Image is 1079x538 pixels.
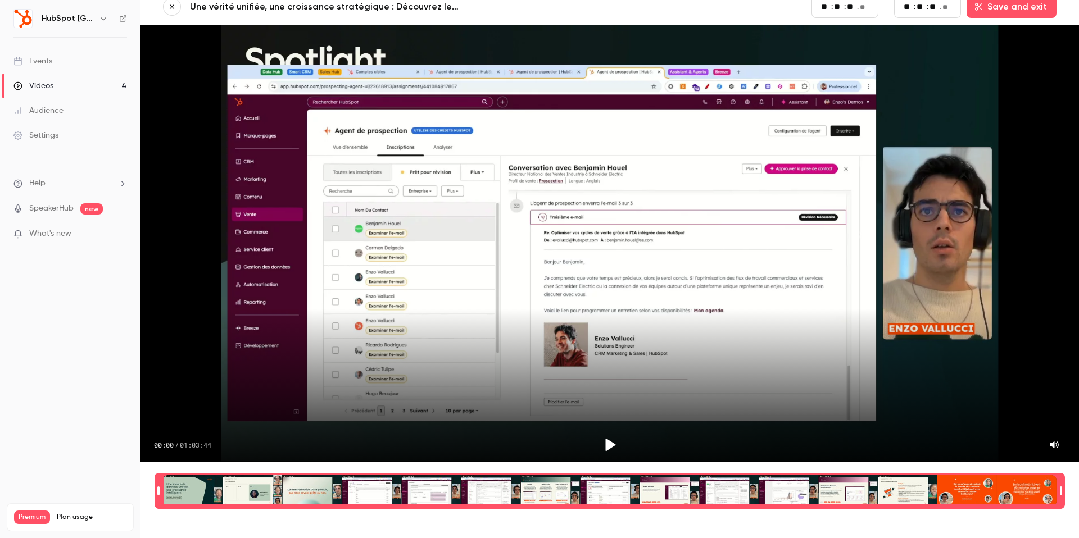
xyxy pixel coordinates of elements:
[140,25,1079,462] section: Video player
[914,1,915,13] span: :
[927,1,928,13] span: :
[834,1,843,13] input: minutes
[13,105,64,116] div: Audience
[42,13,94,24] h6: HubSpot [GEOGRAPHIC_DATA]
[942,1,951,13] input: milliseconds
[13,177,127,189] li: help-dropdown-opener
[821,1,830,13] input: hours
[917,1,926,13] input: minutes
[596,431,623,458] button: Play
[13,130,58,141] div: Settings
[163,475,1057,507] div: Time range selector
[844,1,846,13] span: :
[57,513,126,522] span: Plan usage
[29,177,46,189] span: Help
[155,474,162,508] div: Time range seconds start time
[847,1,856,13] input: seconds
[14,10,32,28] img: HubSpot France
[940,1,941,13] span: .
[180,440,211,449] span: 01:03:44
[904,1,913,13] input: hours
[175,440,179,449] span: /
[29,203,74,215] a: SpeakerHub
[154,440,174,449] span: 00:00
[80,203,103,215] span: new
[1043,434,1066,456] button: Mute
[1057,474,1065,508] div: Time range seconds end time
[114,229,127,239] iframe: Noticeable Trigger
[13,56,52,67] div: Events
[857,1,859,13] span: .
[13,80,53,92] div: Videos
[860,1,869,13] input: milliseconds
[831,1,833,13] span: :
[154,440,211,449] div: 00:00
[930,1,939,13] input: seconds
[14,510,50,524] span: Premium
[29,228,71,240] span: What's new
